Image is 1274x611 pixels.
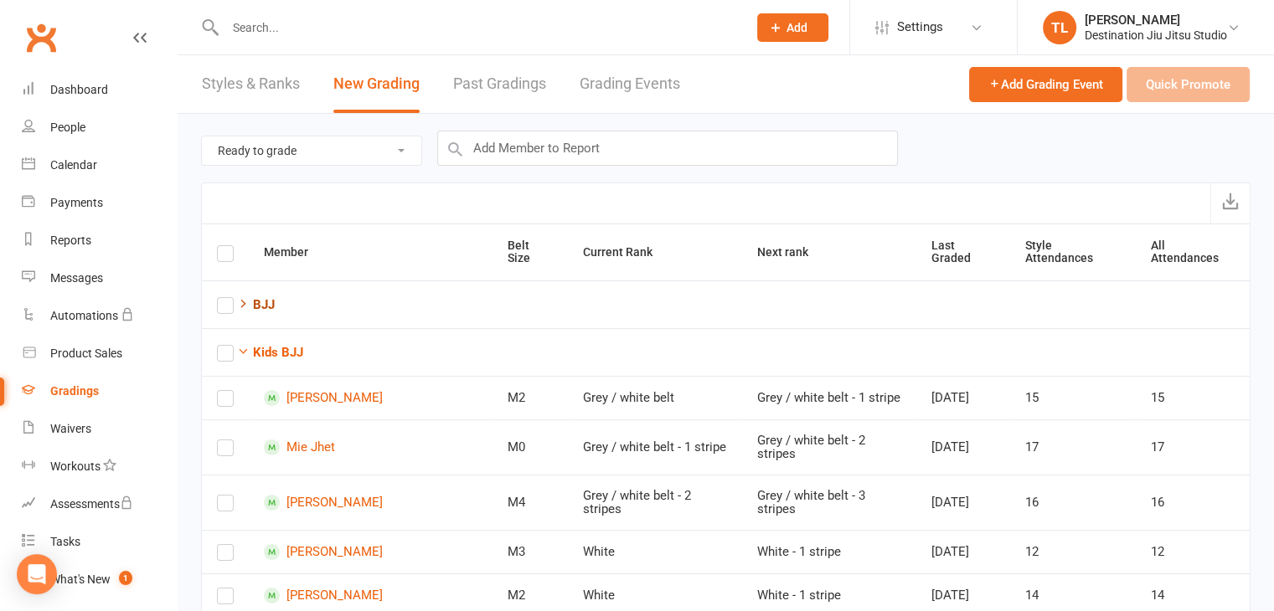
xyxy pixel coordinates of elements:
[22,109,177,146] a: People
[253,297,275,312] strong: BJJ
[202,55,300,113] a: Styles & Ranks
[437,131,898,166] input: Add Member to Report
[253,345,303,360] strong: Kids BJJ
[50,535,80,548] div: Tasks
[742,376,916,419] td: Grey / white belt - 1 stripe
[50,309,118,322] div: Automations
[264,495,477,511] a: [PERSON_NAME]
[493,224,569,280] th: Belt Size
[453,55,546,113] a: Past Gradings
[1136,376,1250,419] td: 15
[50,158,97,172] div: Calendar
[787,21,807,34] span: Add
[568,376,742,419] td: Grey / white belt
[264,588,477,603] a: [PERSON_NAME]
[264,439,477,455] a: Mie Jhet
[50,234,91,247] div: Reports
[50,83,108,96] div: Dashboard
[580,55,680,113] a: Grading Events
[1010,224,1136,280] th: Style Attendances
[50,460,101,473] div: Workouts
[22,259,177,297] a: Messages
[264,544,477,560] a: [PERSON_NAME]
[916,376,1010,419] td: [DATE]
[22,146,177,184] a: Calendar
[757,13,828,42] button: Add
[22,410,177,448] a: Waivers
[1043,11,1076,44] div: TL
[50,271,103,285] div: Messages
[493,376,569,419] td: M2
[742,419,916,475] td: Grey / white belt - 2 stripes
[916,224,1010,280] th: Last Graded
[916,530,1010,573] td: [DATE]
[333,55,420,113] a: New Grading
[493,475,569,530] td: M4
[742,475,916,530] td: Grey / white belt - 3 stripes
[20,17,62,59] a: Clubworx
[220,16,735,39] input: Search...
[1136,224,1250,280] th: All Attendances
[568,224,742,280] th: Current Rank
[897,8,943,46] span: Settings
[1136,530,1250,573] td: 12
[237,295,275,315] button: BJJ
[1010,419,1136,475] td: 17
[988,77,1103,92] span: Add Grading Event
[50,121,85,134] div: People
[742,224,916,280] th: Next rank
[22,448,177,485] a: Workouts
[1136,475,1250,530] td: 16
[1010,475,1136,530] td: 16
[493,419,569,475] td: M0
[1010,530,1136,573] td: 12
[50,384,99,398] div: Gradings
[568,419,742,475] td: Grey / white belt - 1 stripe
[22,297,177,335] a: Automations
[22,184,177,222] a: Payments
[916,475,1010,530] td: [DATE]
[969,67,1122,102] button: Add Grading Event
[50,497,133,511] div: Assessments
[249,224,493,280] th: Member
[22,222,177,259] a: Reports
[568,475,742,530] td: Grey / white belt - 2 stripes
[1085,13,1227,28] div: [PERSON_NAME]
[50,196,103,209] div: Payments
[202,224,249,280] th: Select all
[119,571,132,585] span: 1
[568,530,742,573] td: White
[22,335,177,372] a: Product Sales
[22,561,177,598] a: What's New1
[22,71,177,109] a: Dashboard
[1085,28,1227,43] div: Destination Jiu Jitsu Studio
[264,390,477,406] a: [PERSON_NAME]
[1136,419,1250,475] td: 17
[17,554,57,594] div: Open Intercom Messenger
[237,342,303,362] button: Kids BJJ
[916,419,1010,475] td: [DATE]
[50,347,122,360] div: Product Sales
[493,530,569,573] td: M3
[50,572,111,586] div: What's New
[22,372,177,410] a: Gradings
[50,422,91,435] div: Waivers
[22,523,177,561] a: Tasks
[22,485,177,523] a: Assessments
[742,530,916,573] td: White - 1 stripe
[1010,376,1136,419] td: 15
